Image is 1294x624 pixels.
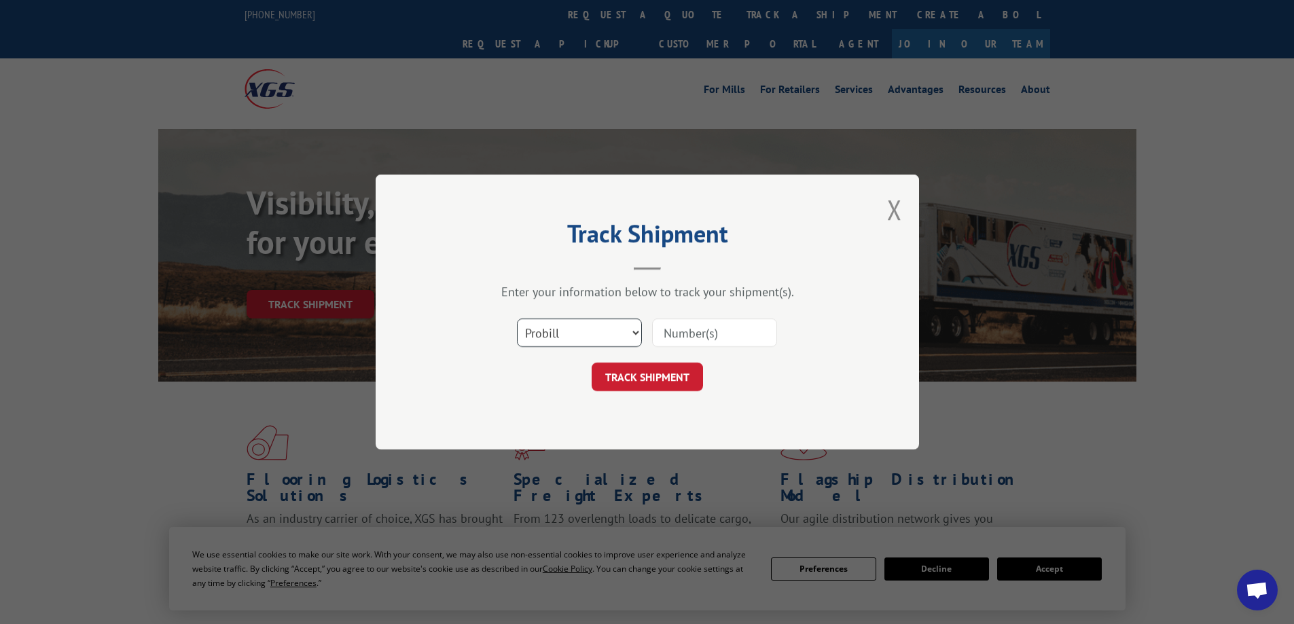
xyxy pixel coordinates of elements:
[444,224,851,250] h2: Track Shipment
[887,191,902,227] button: Close modal
[592,363,703,391] button: TRACK SHIPMENT
[444,284,851,299] div: Enter your information below to track your shipment(s).
[1237,570,1278,610] a: Open chat
[652,318,777,347] input: Number(s)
